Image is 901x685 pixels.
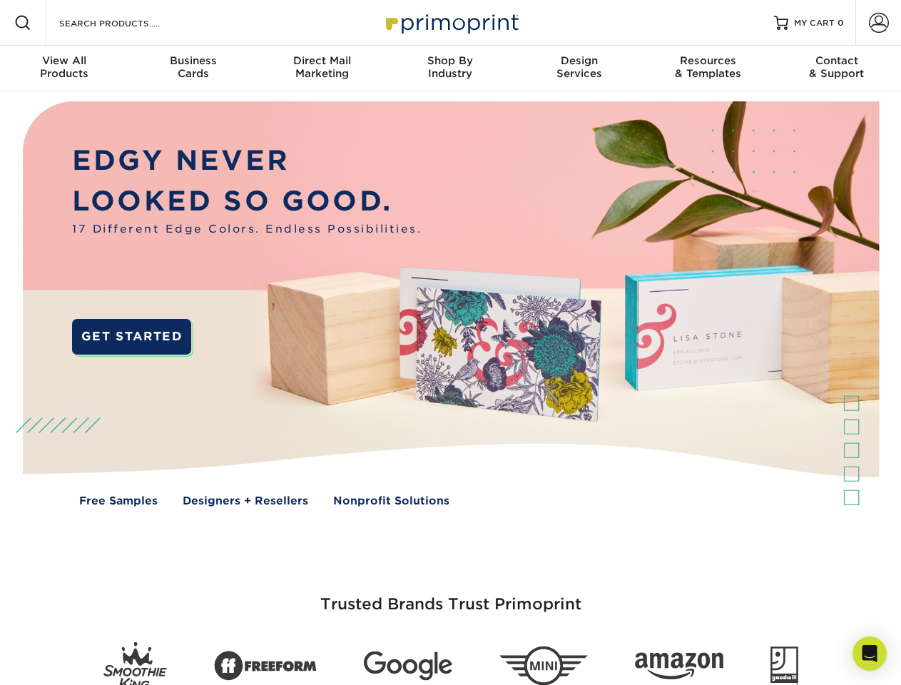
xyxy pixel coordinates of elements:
div: Industry [386,54,514,80]
div: Services [515,54,643,80]
div: & Support [773,54,901,80]
div: Cards [128,54,257,80]
a: Designers + Resellers [183,493,308,509]
a: Free Samples [79,493,158,509]
div: & Templates [643,54,772,80]
img: Goodwill [770,646,798,685]
h3: Trusted Brands Trust Primoprint [34,561,868,631]
span: Business [128,54,257,67]
span: Shop By [386,54,514,67]
img: Google [364,651,452,681]
span: Resources [643,54,772,67]
div: Marketing [258,54,386,80]
a: Shop ByIndustry [386,46,514,91]
p: LOOKED SO GOOD. [72,181,422,222]
img: Primoprint [380,7,522,38]
span: 17 Different Edge Colors. Endless Possibilities. [72,221,422,238]
a: GET STARTED [72,319,191,355]
input: SEARCH PRODUCTS..... [58,14,197,31]
span: MY CART [794,17,835,29]
img: Amazon [635,653,723,680]
span: Direct Mail [258,54,386,67]
div: Open Intercom Messenger [852,636,887,671]
a: Direct MailMarketing [258,46,386,91]
a: Contact& Support [773,46,901,91]
a: Resources& Templates [643,46,772,91]
a: BusinessCards [128,46,257,91]
p: EDGY NEVER [72,141,422,181]
span: Contact [773,54,901,67]
a: DesignServices [515,46,643,91]
span: Design [515,54,643,67]
a: Nonprofit Solutions [333,493,449,509]
span: 0 [838,18,844,28]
